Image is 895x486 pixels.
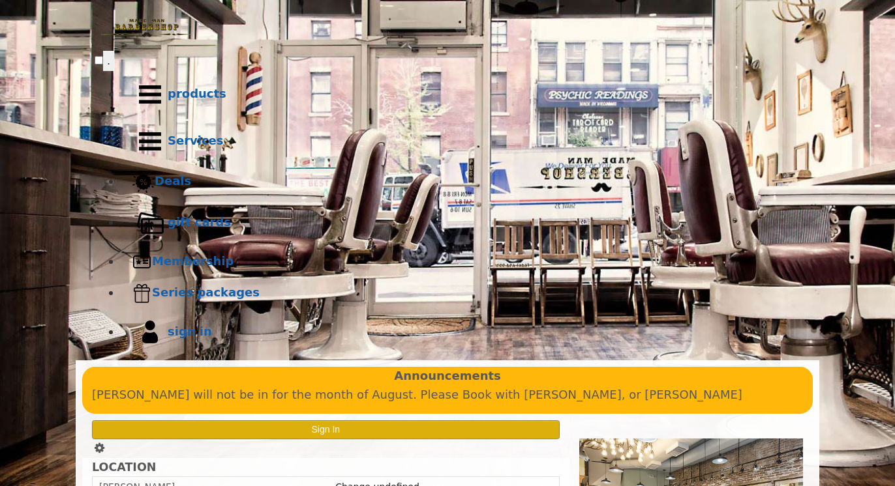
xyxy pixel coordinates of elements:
[121,278,800,309] a: Series packagesSeries packages
[92,461,156,474] b: LOCATION
[121,199,800,246] a: Gift cardsgift cards
[168,215,231,229] b: gift cards
[92,386,803,405] p: [PERSON_NAME] will not be in for the month of August. Please Book with [PERSON_NAME], or [PERSON_...
[394,367,501,386] b: Announcements
[132,77,168,112] img: Products
[168,324,212,338] b: sign in
[121,71,800,118] a: Productsproducts
[121,246,800,278] a: MembershipMembership
[121,118,800,165] a: ServicesServices
[132,315,168,350] img: sign in
[132,171,155,193] img: Deals
[132,252,152,272] img: Membership
[168,87,226,100] b: products
[152,285,260,299] b: Series packages
[132,283,152,303] img: Series packages
[121,165,800,199] a: DealsDeals
[168,134,224,147] b: Services
[132,205,168,240] img: Gift cards
[92,420,560,439] button: Sign In
[132,124,168,159] img: Services
[121,309,800,356] a: sign insign in
[155,174,191,188] b: Deals
[152,254,234,268] b: Membership
[95,56,103,64] input: menu toggle
[103,51,114,71] button: menu toggle
[107,54,110,67] span: .
[95,7,199,49] img: Made Man Barbershop logo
